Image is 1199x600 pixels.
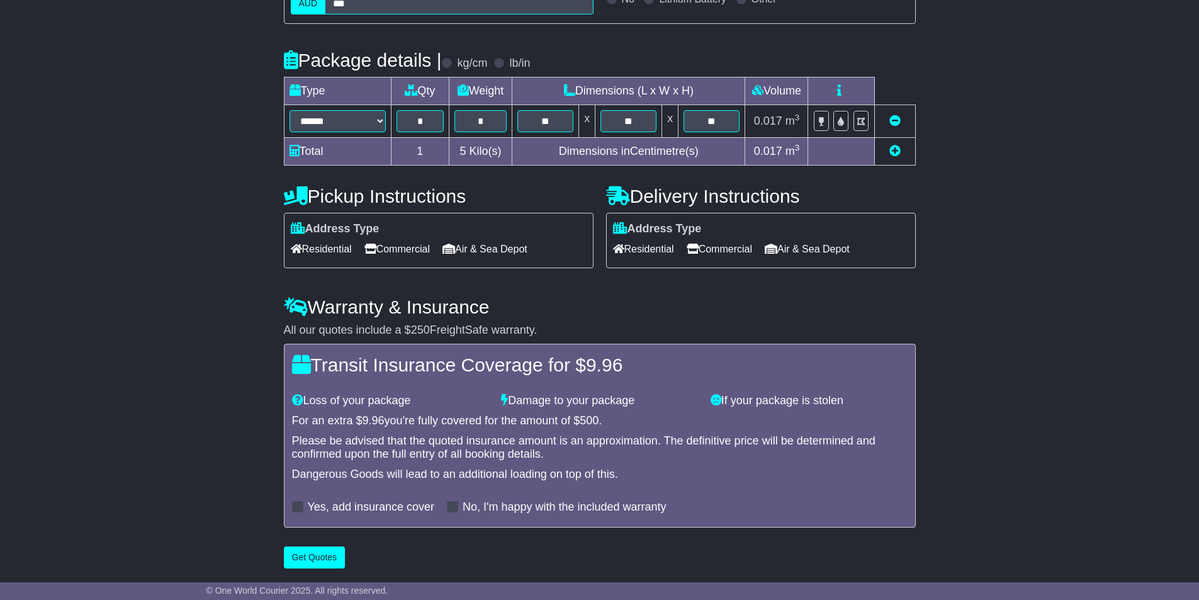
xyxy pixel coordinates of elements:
[291,222,380,236] label: Address Type
[206,586,388,596] span: © One World Courier 2025. All rights reserved.
[284,546,346,569] button: Get Quotes
[449,77,512,105] td: Weight
[889,115,901,127] a: Remove this item
[613,222,702,236] label: Address Type
[457,57,487,71] label: kg/cm
[284,138,391,166] td: Total
[687,239,752,259] span: Commercial
[364,239,430,259] span: Commercial
[613,239,674,259] span: Residential
[411,324,430,336] span: 250
[785,145,800,157] span: m
[391,77,449,105] td: Qty
[795,143,800,152] sup: 3
[286,394,495,408] div: Loss of your package
[284,186,594,207] h4: Pickup Instructions
[745,77,808,105] td: Volume
[284,324,916,337] div: All our quotes include a $ FreightSafe warranty.
[308,501,434,514] label: Yes, add insurance cover
[754,115,782,127] span: 0.017
[292,354,908,375] h4: Transit Insurance Coverage for $
[795,113,800,122] sup: 3
[292,434,908,461] div: Please be advised that the quoted insurance amount is an approximation. The definitive price will...
[889,145,901,157] a: Add new item
[579,105,595,138] td: x
[284,77,391,105] td: Type
[785,115,800,127] span: m
[512,77,745,105] td: Dimensions (L x W x H)
[463,501,667,514] label: No, I'm happy with the included warranty
[284,297,916,317] h4: Warranty & Insurance
[495,394,704,408] div: Damage to your package
[580,414,599,427] span: 500
[704,394,914,408] div: If your package is stolen
[291,239,352,259] span: Residential
[509,57,530,71] label: lb/in
[754,145,782,157] span: 0.017
[363,414,385,427] span: 9.96
[460,145,466,157] span: 5
[512,138,745,166] td: Dimensions in Centimetre(s)
[662,105,678,138] td: x
[442,239,527,259] span: Air & Sea Depot
[606,186,916,207] h4: Delivery Instructions
[391,138,449,166] td: 1
[449,138,512,166] td: Kilo(s)
[284,50,442,71] h4: Package details |
[586,354,622,375] span: 9.96
[765,239,850,259] span: Air & Sea Depot
[292,468,908,482] div: Dangerous Goods will lead to an additional loading on top of this.
[292,414,908,428] div: For an extra $ you're fully covered for the amount of $ .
